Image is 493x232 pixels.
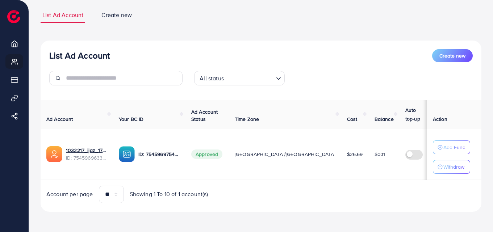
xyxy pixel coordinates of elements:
[347,115,358,123] span: Cost
[46,115,73,123] span: Ad Account
[138,150,180,159] p: ID: 7545969754562215943
[42,11,83,19] span: List Ad Account
[130,190,208,198] span: Showing 1 To 10 of 1 account(s)
[433,160,470,174] button: Withdraw
[66,154,107,161] span: ID: 7545969633594048519
[66,147,107,161] div: <span class='underline'>1032217_ijaz_1756933371085</span></br>7545969633594048519
[49,50,110,61] h3: List Ad Account
[101,11,132,19] span: Create new
[405,106,426,123] p: Auto top-up
[7,10,20,23] img: logo
[226,72,273,84] input: Search for option
[46,190,93,198] span: Account per page
[198,73,225,84] span: All status
[119,115,144,123] span: Your BC ID
[46,146,62,162] img: ic-ads-acc.e4c84228.svg
[433,140,470,154] button: Add Fund
[432,49,473,62] button: Create new
[443,143,465,152] p: Add Fund
[347,151,363,158] span: $26.69
[443,163,464,171] p: Withdraw
[433,115,447,123] span: Action
[191,108,218,123] span: Ad Account Status
[194,71,285,85] div: Search for option
[235,115,259,123] span: Time Zone
[462,199,488,227] iframe: Chat
[375,115,394,123] span: Balance
[66,147,107,154] a: 1032217_ijaz_1756933371085
[375,151,385,158] span: $0.11
[119,146,135,162] img: ic-ba-acc.ded83a64.svg
[235,151,335,158] span: [GEOGRAPHIC_DATA]/[GEOGRAPHIC_DATA]
[191,149,222,159] span: Approved
[439,52,465,59] span: Create new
